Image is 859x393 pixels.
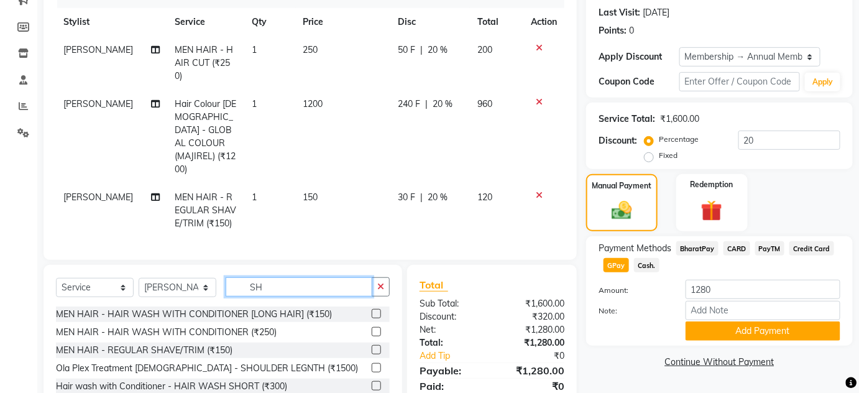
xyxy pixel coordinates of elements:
[634,258,659,272] span: Cash.
[599,75,679,88] div: Coupon Code
[599,113,655,126] div: Service Total:
[659,134,699,145] label: Percentage
[244,8,296,36] th: Qty
[56,308,332,321] div: MEN HAIR - HAIR WASH WITH CONDITIONER [LONG HAIR] (₹150)
[789,241,834,256] span: Credit Card
[477,98,492,109] span: 960
[56,344,232,357] div: MEN HAIR - REGULAR SHAVE/TRIM (₹150)
[175,44,233,81] span: MEN HAIR - HAIR CUT (₹250)
[398,191,415,204] span: 30 F
[303,44,318,55] span: 250
[303,98,323,109] span: 1200
[686,280,840,299] input: Amount
[410,323,492,336] div: Net:
[605,199,638,223] img: _cash.svg
[492,297,574,310] div: ₹1,600.00
[252,192,257,203] span: 1
[599,50,679,63] div: Apply Discount
[390,8,470,36] th: Disc
[226,277,372,297] input: Search or Scan
[175,192,236,229] span: MEN HAIR - REGULAR SHAVE/TRIM (₹150)
[629,24,634,37] div: 0
[694,198,729,224] img: _gift.svg
[643,6,669,19] div: [DATE]
[425,98,428,111] span: |
[56,8,167,36] th: Stylist
[492,363,574,378] div: ₹1,280.00
[592,180,651,192] label: Manual Payment
[686,321,840,341] button: Add Payment
[686,301,840,320] input: Add Note
[410,310,492,323] div: Discount:
[492,336,574,349] div: ₹1,280.00
[252,98,257,109] span: 1
[175,98,236,175] span: Hair Colour [DEMOGRAPHIC_DATA] - GLOBAL COLOUR (MAJIREL) (₹1200)
[420,44,423,57] span: |
[420,191,423,204] span: |
[492,323,574,336] div: ₹1,280.00
[679,72,801,91] input: Enter Offer / Coupon Code
[428,191,448,204] span: 20 %
[410,336,492,349] div: Total:
[433,98,452,111] span: 20 %
[599,242,671,255] span: Payment Methods
[805,73,840,91] button: Apply
[676,241,719,256] span: BharatPay
[589,356,850,369] a: Continue Without Payment
[410,297,492,310] div: Sub Total:
[470,8,523,36] th: Total
[659,150,678,161] label: Fixed
[755,241,785,256] span: PayTM
[599,24,627,37] div: Points:
[167,8,244,36] th: Service
[477,44,492,55] span: 200
[599,134,637,147] div: Discount:
[56,326,277,339] div: MEN HAIR - HAIR WASH WITH CONDITIONER (₹250)
[56,362,358,375] div: Ola Plex Treatment [DEMOGRAPHIC_DATA] - SHOULDER LEGNTH (₹1500)
[63,98,133,109] span: [PERSON_NAME]
[599,6,640,19] div: Last Visit:
[398,98,420,111] span: 240 F
[492,310,574,323] div: ₹320.00
[589,305,676,317] label: Note:
[428,44,448,57] span: 20 %
[410,349,505,363] a: Add Tip
[589,285,676,296] label: Amount:
[691,179,733,190] label: Redemption
[303,192,318,203] span: 150
[56,380,287,393] div: Hair wash with Conditioner - HAIR WASH SHORT (₹300)
[296,8,390,36] th: Price
[523,8,564,36] th: Action
[63,44,133,55] span: [PERSON_NAME]
[410,363,492,378] div: Payable:
[398,44,415,57] span: 50 F
[505,349,574,363] div: ₹0
[252,44,257,55] span: 1
[660,113,699,126] div: ₹1,600.00
[420,279,448,292] span: Total
[723,241,750,256] span: CARD
[63,192,133,203] span: [PERSON_NAME]
[477,192,492,203] span: 120
[604,258,629,272] span: GPay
